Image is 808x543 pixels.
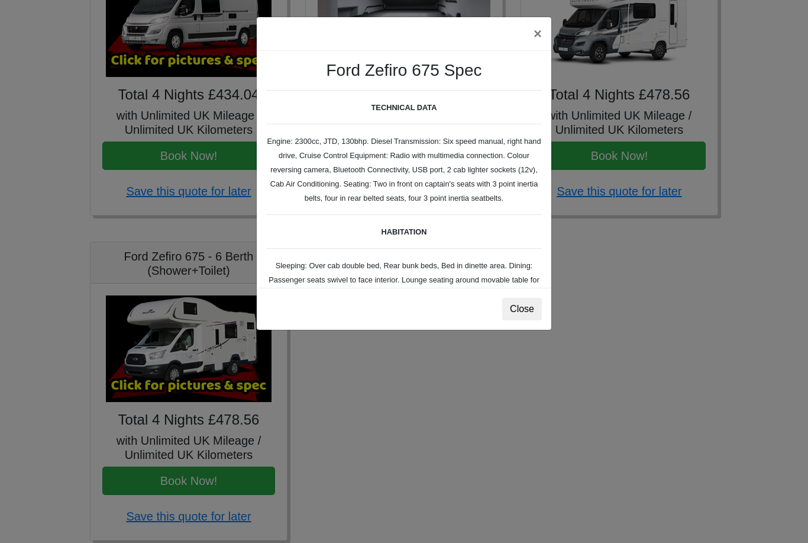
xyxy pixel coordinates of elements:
[381,227,426,236] b: HABITATION
[371,103,437,112] b: TECHNICAL DATA
[266,60,542,81] h3: Ford Zefiro 675 Spec
[502,298,542,320] button: Close
[524,17,551,50] button: ×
